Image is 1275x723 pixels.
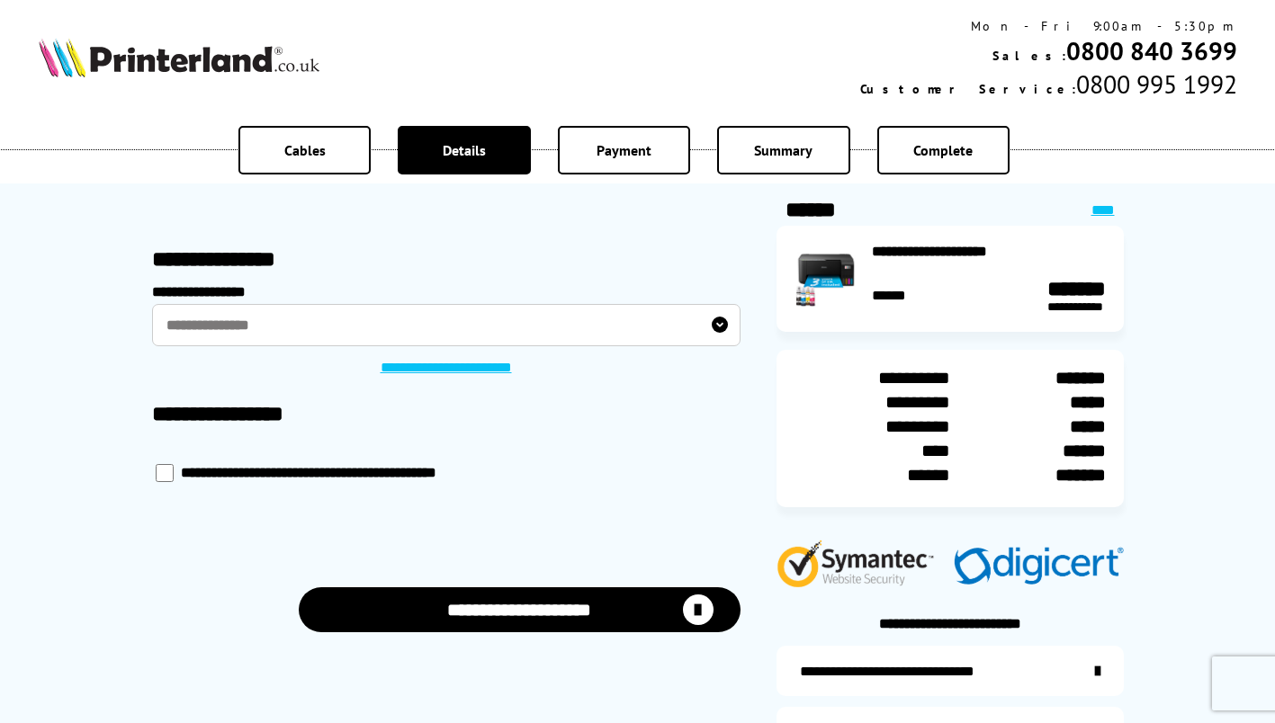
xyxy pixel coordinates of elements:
span: 0800 995 1992 [1076,67,1237,101]
span: Complete [913,141,973,159]
a: additional-ink [777,646,1124,696]
a: 0800 840 3699 [1066,34,1237,67]
span: Details [443,141,486,159]
span: Cables [284,141,326,159]
span: Customer Service: [860,81,1076,97]
span: Sales: [992,48,1066,64]
span: Summary [754,141,813,159]
span: Payment [597,141,651,159]
div: Mon - Fri 9:00am - 5:30pm [860,18,1237,34]
img: Printerland Logo [39,38,319,77]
